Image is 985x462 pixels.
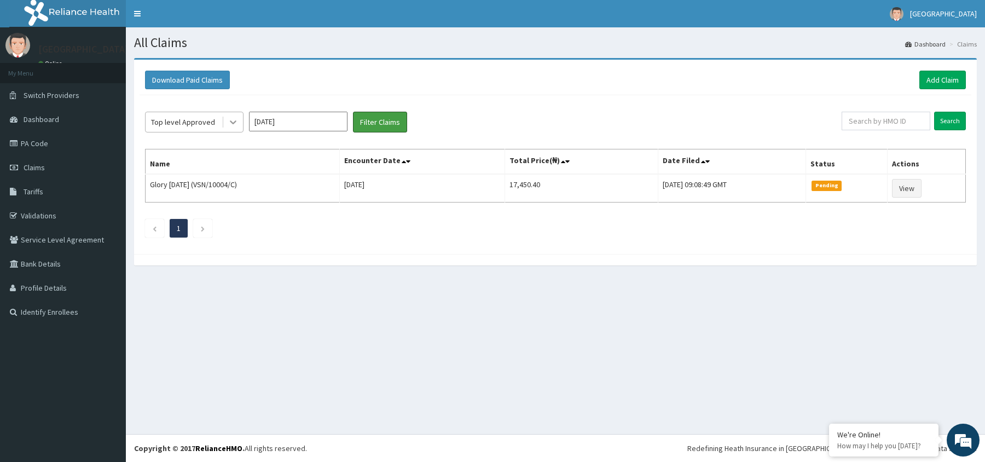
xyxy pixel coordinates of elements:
[134,36,977,50] h1: All Claims
[837,441,930,451] p: How may I help you today?
[200,223,205,233] a: Next page
[353,112,407,132] button: Filter Claims
[806,149,887,175] th: Status
[249,112,347,131] input: Select Month and Year
[837,430,930,440] div: We're Online!
[339,174,505,203] td: [DATE]
[505,174,658,203] td: 17,450.40
[934,112,966,130] input: Search
[24,90,79,100] span: Switch Providers
[947,39,977,49] li: Claims
[842,112,930,130] input: Search by HMO ID
[152,223,157,233] a: Previous page
[177,223,181,233] a: Page 1 is your current page
[38,44,129,54] p: [GEOGRAPHIC_DATA]
[195,443,242,453] a: RelianceHMO
[5,33,30,57] img: User Image
[890,7,903,21] img: User Image
[910,9,977,19] span: [GEOGRAPHIC_DATA]
[339,149,505,175] th: Encounter Date
[887,149,965,175] th: Actions
[24,187,43,197] span: Tariffs
[658,149,806,175] th: Date Filed
[24,163,45,172] span: Claims
[658,174,806,203] td: [DATE] 09:08:49 GMT
[505,149,658,175] th: Total Price(₦)
[812,181,842,190] span: Pending
[126,434,985,462] footer: All rights reserved.
[38,60,65,67] a: Online
[146,174,340,203] td: Glory [DATE] (VSN/10004/C)
[905,39,946,49] a: Dashboard
[146,149,340,175] th: Name
[151,117,215,128] div: Top level Approved
[919,71,966,89] a: Add Claim
[687,443,977,454] div: Redefining Heath Insurance in [GEOGRAPHIC_DATA] using Telemedicine and Data Science!
[892,179,922,198] a: View
[145,71,230,89] button: Download Paid Claims
[134,443,245,453] strong: Copyright © 2017 .
[24,114,59,124] span: Dashboard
